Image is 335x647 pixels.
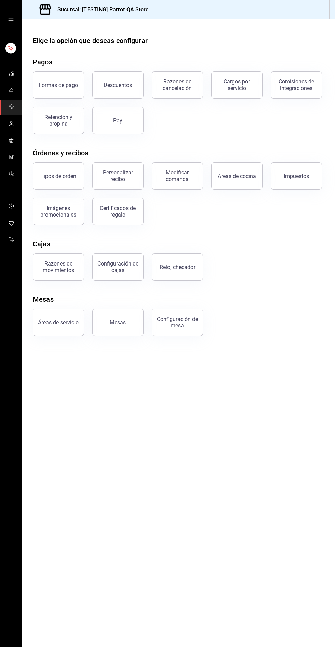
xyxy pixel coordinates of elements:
h3: Sucursal: [TESTING] Parrot QA Store [52,5,149,14]
div: Comisiones de integraciones [275,78,318,91]
div: Pay [113,117,123,124]
button: Cargos por servicio [211,71,263,99]
div: Mesas [33,294,54,305]
button: Formas de pago [33,71,84,99]
button: Pay [92,107,144,134]
button: Configuración de mesa [152,309,203,336]
div: Pagos [33,57,52,67]
div: Personalizar recibo [97,169,139,182]
button: Mesas [92,309,144,336]
button: Tipos de orden [33,162,84,190]
div: Órdenes y recibos [33,148,88,158]
div: Retención y propina [37,114,80,127]
div: Elige la opción que deseas configurar [33,36,148,46]
div: Modificar comanda [156,169,199,182]
button: Impuestos [271,162,322,190]
button: Retención y propina [33,107,84,134]
button: Comisiones de integraciones [271,71,322,99]
button: Configuración de cajas [92,253,144,281]
button: Imágenes promocionales [33,198,84,225]
button: Personalizar recibo [92,162,144,190]
div: Reloj checador [160,264,195,270]
button: Razones de movimientos [33,253,84,281]
button: Reloj checador [152,253,203,281]
div: Cargos por servicio [216,78,258,91]
div: Configuración de mesa [156,316,199,329]
div: Razones de movimientos [37,260,80,273]
button: Razones de cancelación [152,71,203,99]
div: Configuración de cajas [97,260,139,273]
button: Descuentos [92,71,144,99]
div: Áreas de servicio [38,319,79,326]
div: Imágenes promocionales [37,205,80,218]
div: Formas de pago [39,82,78,88]
button: Modificar comanda [152,162,203,190]
div: Tipos de orden [41,173,77,179]
div: Cajas [33,239,50,249]
button: Áreas de servicio [33,309,84,336]
button: Áreas de cocina [211,162,263,190]
div: Áreas de cocina [218,173,256,179]
div: Razones de cancelación [156,78,199,91]
div: Impuestos [284,173,309,179]
div: Certificados de regalo [97,205,139,218]
div: Mesas [110,319,126,326]
div: Descuentos [104,82,132,88]
button: Certificados de regalo [92,198,144,225]
button: open drawer [8,18,14,23]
